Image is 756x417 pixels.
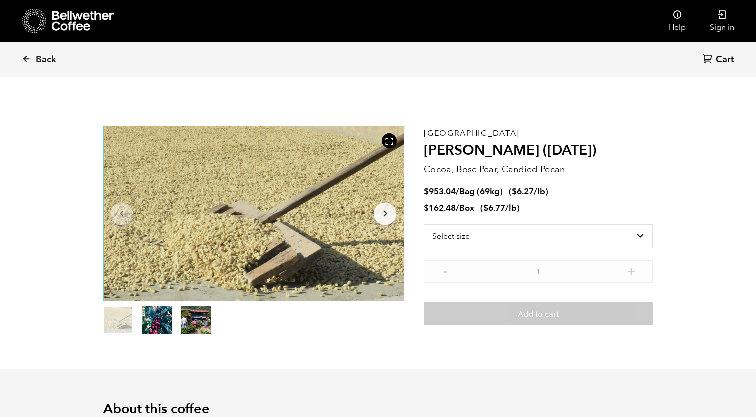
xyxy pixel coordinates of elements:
[483,202,505,214] bdi: 6.77
[625,265,638,275] button: +
[480,202,520,214] span: ( )
[424,302,653,325] button: Add to cart
[456,186,459,197] span: /
[424,202,456,214] bdi: 162.48
[424,163,653,176] p: Cocoa, Bosc Pear, Candied Pecan
[439,265,451,275] button: -
[716,54,734,66] span: Cart
[424,186,456,197] bdi: 953.04
[459,186,503,197] span: Bag (69kg)
[509,186,548,197] span: ( )
[456,202,459,214] span: /
[483,202,488,214] span: $
[703,53,736,67] a: Cart
[534,186,545,197] span: /lb
[512,186,517,197] span: $
[505,202,517,214] span: /lb
[36,54,56,66] span: Back
[424,202,429,214] span: $
[424,186,429,197] span: $
[424,142,653,159] h2: [PERSON_NAME] ([DATE])
[459,202,474,214] span: Box
[512,186,534,197] bdi: 6.27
